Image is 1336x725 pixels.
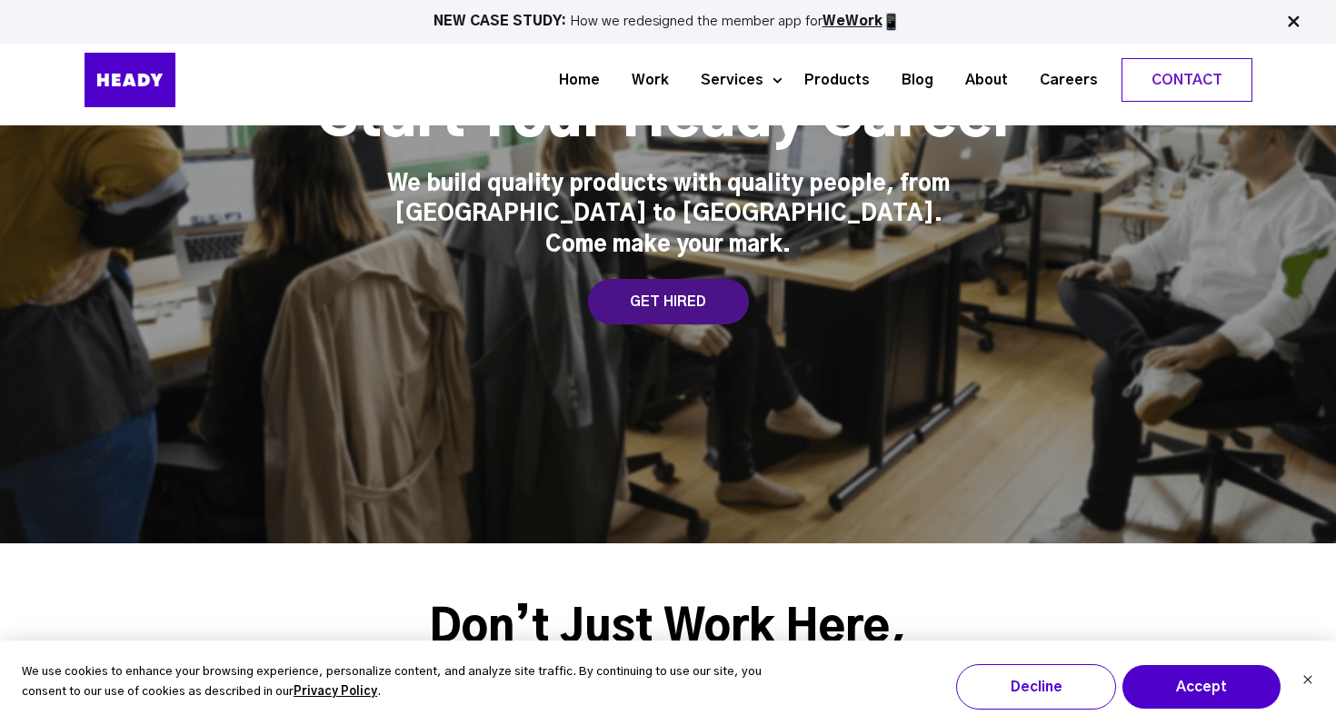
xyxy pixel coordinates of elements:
a: Home [536,64,609,97]
a: GET HIRED [588,279,749,324]
img: app emoji [882,13,901,31]
p: How we redesigned the member app for [8,13,1328,31]
a: Services [678,64,773,97]
div: Navigation Menu [221,58,1252,102]
img: Close Bar [1284,13,1302,31]
strong: NEW CASE STUDY: [434,15,570,28]
a: Work [609,64,678,97]
a: Blog [879,64,942,97]
button: Dismiss cookie banner [1302,672,1313,691]
a: Products [782,64,879,97]
a: About [942,64,1017,97]
a: Contact [1122,59,1251,101]
a: WeWork [823,15,882,28]
div: We build quality products with quality people, from [GEOGRAPHIC_DATA] to [GEOGRAPHIC_DATA]. Come ... [386,170,950,262]
p: We use cookies to enhance your browsing experience, personalize content, and analyze site traffic... [22,662,780,704]
button: Decline [956,664,1116,710]
img: Heady_Logo_Web-01 (1) [85,53,175,107]
button: Accept [1122,664,1281,710]
a: Careers [1017,64,1107,97]
h3: Don’t Just Work Here, Belong Here [352,601,984,710]
a: Privacy Policy [294,682,377,703]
